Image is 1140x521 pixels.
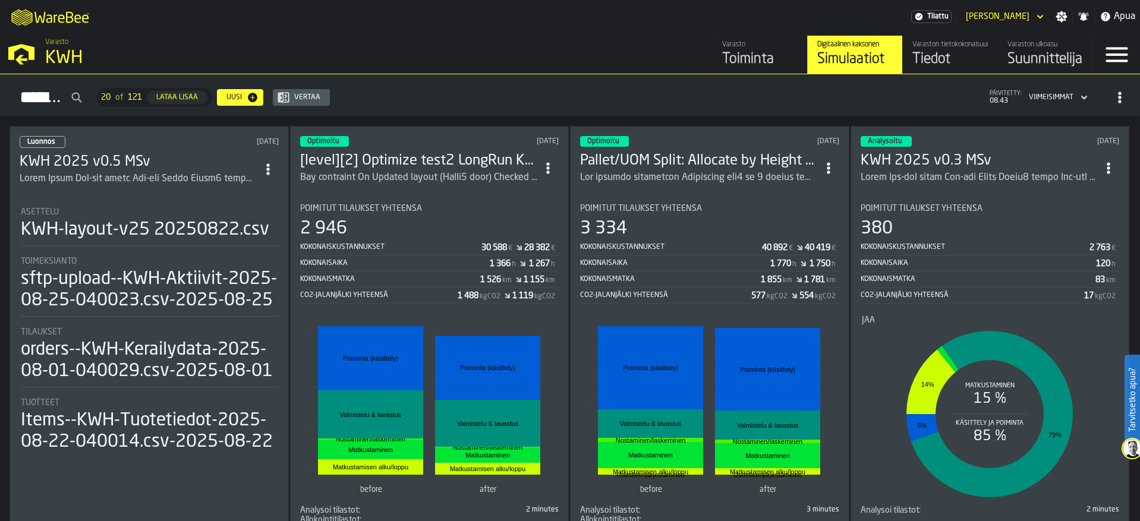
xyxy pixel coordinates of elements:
[45,48,366,69] div: KWH
[45,38,68,46] span: Varasto
[480,275,501,285] div: Stat Arvo
[1089,243,1110,252] div: Stat Arvo
[792,260,796,269] span: h
[1007,40,1083,49] div: Varaston ulkoasu
[300,204,422,213] span: Poimitut tilaukset yhteensä
[805,243,830,252] div: Stat Arvo
[580,204,839,213] div: Title
[966,12,1029,21] div: DropdownMenuValue-STEFAN Thilman
[508,244,512,252] span: €
[534,292,555,301] span: kgCO2
[300,204,559,213] div: Title
[480,292,500,301] span: kgCO2
[799,291,814,301] div: Stat Arvo
[992,506,1119,514] div: 2 minutes
[458,291,478,301] div: Stat Arvo
[817,50,893,69] div: Simulaatiot
[722,40,798,49] div: Varasto
[21,257,278,266] div: Title
[300,291,458,299] div: CO2-jalanjälki yhteensä
[1106,276,1116,285] span: km
[21,269,278,311] div: sftp-upload--KWH-Aktiivit-2025-08-25-040023.csv-2025-08-25
[21,207,278,217] div: Title
[512,260,516,269] span: h
[1095,292,1116,301] span: kgCO2
[455,137,559,146] div: Updated: 22.8.2025 klo 17.21.40 Created: 2.5.2024 klo 12.25.03
[273,89,330,106] button: button-Vertaa
[767,292,788,301] span: kgCO2
[861,243,1090,251] div: Kokonaiskustannukset
[300,136,349,147] div: status-3 2
[927,12,949,21] span: Tilattu
[300,243,482,251] div: Kokonaiskustannukset
[300,506,360,515] span: Analysoi tilastot:
[551,244,555,252] span: €
[861,204,1120,304] div: stat-Poimitut tilaukset yhteensä
[490,259,511,269] div: Stat Arvo
[902,36,997,74] a: link-to-/wh/i/4fb45246-3b77-4bb5-b880-c337c3c5facb/data
[580,204,702,213] span: Poimitut tilaukset yhteensä
[1096,259,1110,269] div: Stat Arvo
[640,485,662,494] text: before
[92,88,217,107] div: ButtonLoadMore-Lataa lisää-Edellinen-Ensimmäinen-Viimeinen
[862,315,1119,503] div: stat-Jaa
[810,259,830,269] div: Stat Arvo
[761,275,782,285] div: Stat Arvo
[1095,275,1105,285] div: Stat Arvo
[580,170,818,185] div: Opt without allocation Highmovers top3 on 2 pallet places FinPallets allocated to S-aisle and end...
[300,506,559,515] div: stat-Analysoi tilastot:
[20,172,257,186] div: Lorem Ipsum Dol-sit ametc Adi-eli Seddo Eiusm6 tempo Inc-utl etdolo, magna 47 aliquae adminimve q...
[826,276,836,285] span: km
[1007,50,1083,69] div: Suunnittelija
[712,36,807,74] a: link-to-/wh/i/4fb45246-3b77-4bb5-b880-c337c3c5facb/feed/
[21,257,278,317] div: stat-Toimeksianto
[861,506,988,515] div: Title
[21,257,77,266] span: Toimeksianto
[912,40,988,49] div: Varaston tietokokonaisuudet
[152,93,203,102] div: Lataa lisää
[581,315,838,503] div: stat-
[861,506,921,515] span: Analysoi tilastot:
[222,93,247,102] div: Uusi
[861,151,1098,170] h3: KWH 2025 v0.3 MSv
[1114,10,1135,24] span: Apua
[804,275,825,285] div: Stat Arvo
[300,506,427,515] div: Title
[580,218,627,239] div: 3 334
[580,151,818,170] h3: Pallet/UOM Split: Allocate by Height v2024-10-09 MN KWH v0.91
[861,170,1098,185] div: Lorem Ips-dol sitam Con-adi Elits Doeiu8 tempo Inc-utl etdolo, magna 39 aliquae adminimve qu Nost...
[580,275,761,283] div: Kokonaismatka
[20,172,257,186] div: Lates Minor Lay-out fixes Lay-out Added Halli1 racks Lay-out update, added 33 missing locations i...
[432,506,559,514] div: 2 minutes
[861,218,893,239] div: 380
[524,243,550,252] div: Stat Arvo
[789,244,793,252] span: €
[911,10,952,23] div: Menu-tilaus
[961,10,1046,24] div: DropdownMenuValue-STEFAN Thilman
[815,292,836,301] span: kgCO2
[173,138,278,146] div: Updated: 26.8.2025 klo 15.30.49 Created: 22.8.2025 klo 17.12.42
[1093,36,1140,74] label: button-toggle-Valikko
[861,204,1120,213] div: Title
[580,291,751,299] div: CO2-jalanjälki yhteensä
[115,93,123,102] span: of
[1126,356,1139,444] label: Tarvitsetko apua?
[301,315,558,503] div: stat-
[300,151,538,170] div: [level][2] Optimize test2 LongRun KWH v. 0.99 MSv
[580,243,762,251] div: Kokonaiskustannukset
[861,136,912,147] div: status-3 2
[289,93,325,102] div: Vertaa
[21,398,59,408] span: Tuotteet
[997,36,1092,74] a: link-to-/wh/i/4fb45246-3b77-4bb5-b880-c337c3c5facb/designer
[861,275,1096,283] div: Kokonaismatka
[1051,11,1072,23] label: button-toggle-Asetukset
[502,276,512,285] span: km
[990,97,1022,105] span: 08.43
[300,170,538,185] div: Bay contraint On Updated layout (Halli5 door) Checked with WareBee support
[1029,93,1073,102] div: DropdownMenuValue-4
